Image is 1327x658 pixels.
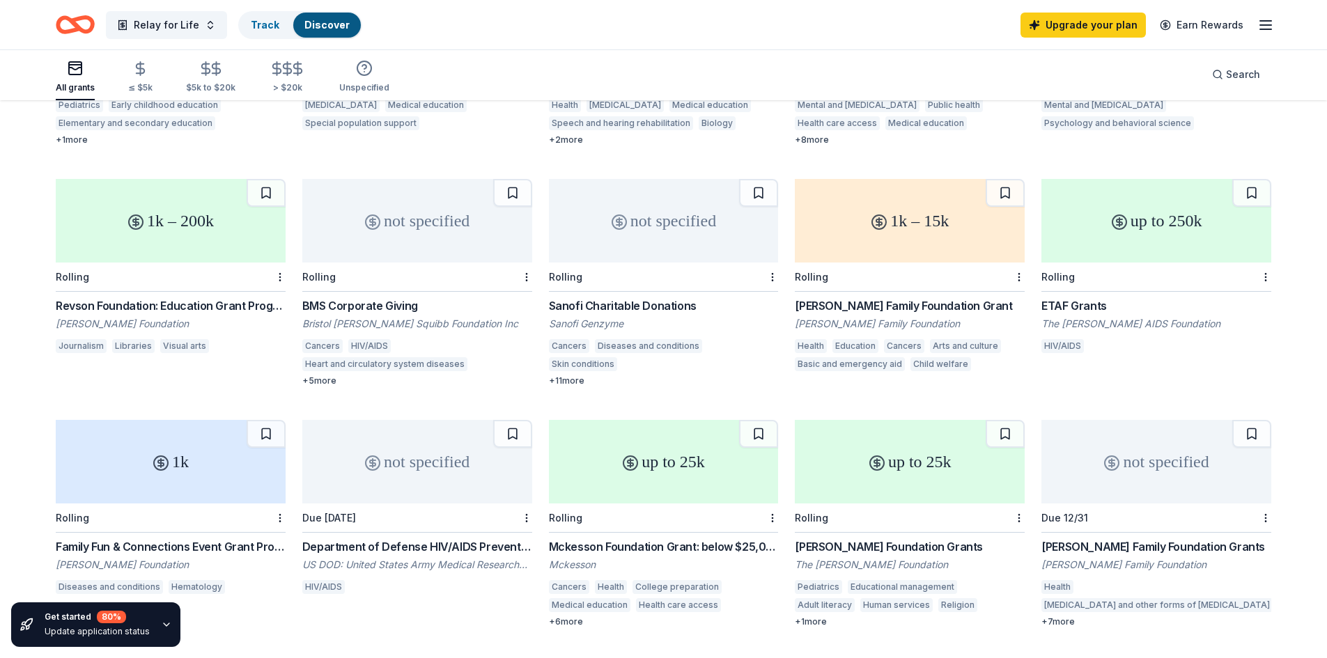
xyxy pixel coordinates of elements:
div: $5k to $20k [186,82,235,93]
div: [MEDICAL_DATA] [302,98,380,112]
div: not specified [549,179,779,263]
div: Skin conditions [549,357,617,371]
div: Elementary and secondary education [56,116,215,130]
div: Rolling [549,512,582,524]
div: [PERSON_NAME] Family Foundation [1041,558,1271,572]
div: Libraries [112,339,155,353]
div: not specified [302,420,532,503]
a: Track [251,19,279,31]
div: not specified [1041,420,1271,503]
div: The [PERSON_NAME] AIDS Foundation [1041,317,1271,331]
div: Get started [45,611,150,623]
div: [PERSON_NAME] Family Foundation [795,317,1025,331]
div: Cancers [549,339,589,353]
div: Update application status [45,626,150,637]
div: Health [595,580,627,594]
div: Education [832,339,878,353]
div: Cancers [302,339,343,353]
div: up to 25k [795,420,1025,503]
div: Cancers [884,339,924,353]
div: + 8 more [795,134,1025,146]
div: Health care access [795,116,880,130]
div: Rolling [1041,271,1075,283]
button: $5k to $20k [186,55,235,100]
div: Revson Foundation: Education Grant Program [56,297,286,314]
span: Search [1226,66,1260,83]
div: Department of Defense HIV/AIDS Prevention Program (343653) [302,538,532,555]
button: Unspecified [339,54,389,100]
a: 1k – 200kRollingRevson Foundation: Education Grant Program[PERSON_NAME] FoundationJournalismLibra... [56,179,286,357]
div: [PERSON_NAME] Foundation [56,317,286,331]
div: 80 % [97,611,126,623]
div: Public health [925,98,983,112]
div: Arts and culture [930,339,1001,353]
div: Mental and [MEDICAL_DATA] [1041,98,1166,112]
a: 1kRollingFamily Fun & Connections Event Grant Program[PERSON_NAME] FoundationDiseases and conditi... [56,420,286,598]
div: ETAF Grants [1041,297,1271,314]
div: [MEDICAL_DATA] and other forms of [MEDICAL_DATA] [1041,598,1273,612]
div: The [PERSON_NAME] Foundation [795,558,1025,572]
div: Due [DATE] [302,512,356,524]
div: Rolling [302,271,336,283]
div: College preparation [633,580,722,594]
div: Journalism [56,339,107,353]
span: Relay for Life [134,17,199,33]
div: Rolling [56,512,89,524]
div: Rolling [56,271,89,283]
div: + 6 more [549,616,779,627]
div: Medical education [549,598,630,612]
div: [PERSON_NAME] Foundation Grants [795,538,1025,555]
div: [PERSON_NAME] Family Foundation Grant [795,297,1025,314]
button: All grants [56,54,95,100]
div: Bristol [PERSON_NAME] Squibb Foundation Inc [302,317,532,331]
div: Adult literacy [795,598,855,612]
div: Rolling [549,271,582,283]
div: Heart and circulatory system diseases [302,357,467,371]
div: + 1 more [795,616,1025,627]
div: + 2 more [549,134,779,146]
div: 1k – 15k [795,179,1025,263]
a: Earn Rewards [1151,13,1252,38]
button: > $20k [269,55,306,100]
div: up to 25k [549,420,779,503]
div: Mental and [MEDICAL_DATA] [795,98,919,112]
div: Health [795,339,827,353]
div: Mckesson Foundation Grant: below $25,000 [549,538,779,555]
div: HIV/AIDS [1041,339,1084,353]
div: Speech and hearing rehabilitation [549,116,693,130]
div: + 11 more [549,375,779,386]
div: Child welfare [910,357,971,371]
div: Rolling [795,271,828,283]
div: Family Fun & Connections Event Grant Program [56,538,286,555]
div: 1k – 200k [56,179,286,263]
div: Medical education [885,116,967,130]
a: not specifiedRollingBMS Corporate GivingBristol [PERSON_NAME] Squibb Foundation IncCancersHIV/AID... [302,179,532,386]
div: Sanofi Charitable Donations [549,297,779,314]
div: Pediatrics [795,580,842,594]
div: Psychology and behavioral science [1041,116,1194,130]
div: Pediatrics [56,98,103,112]
div: All grants [56,82,95,93]
a: Discover [304,19,350,31]
div: ≤ $5k [128,82,153,93]
div: Human services [860,598,933,612]
div: not specified [302,179,532,263]
div: + 5 more [302,375,532,386]
div: Health [1041,580,1073,594]
a: 1k – 15kRolling[PERSON_NAME] Family Foundation Grant[PERSON_NAME] Family FoundationHealthEducatio... [795,179,1025,375]
div: Health [549,98,581,112]
a: not specifiedDue [DATE]Department of Defense HIV/AIDS Prevention Program (343653)US DOD: United S... [302,420,532,598]
div: Special population support [302,116,419,130]
div: Early childhood education [109,98,221,112]
button: TrackDiscover [238,11,362,39]
div: [PERSON_NAME] Foundation [56,558,286,572]
div: Religion [938,598,977,612]
a: Upgrade your plan [1021,13,1146,38]
div: > $20k [269,82,306,93]
div: 1k [56,420,286,503]
div: Sanofi Genzyme [549,317,779,331]
button: Search [1201,61,1271,88]
div: Diseases and conditions [595,339,702,353]
div: BMS Corporate Giving [302,297,532,314]
div: Cancers [549,580,589,594]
